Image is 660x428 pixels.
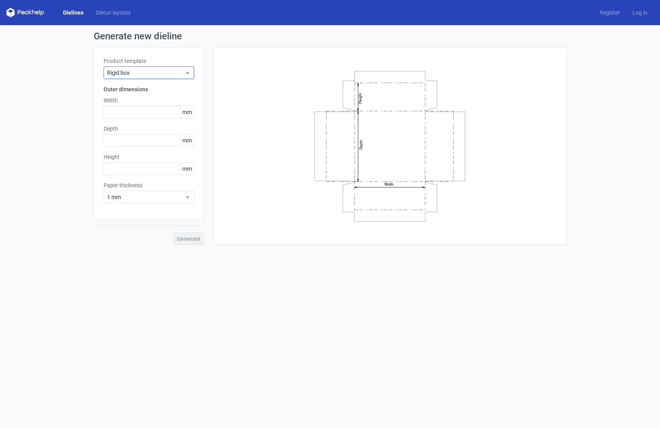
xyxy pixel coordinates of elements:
span: mm [180,163,194,175]
span: mm [180,135,194,146]
a: Register [593,9,626,17]
h1: Generate new dieline [94,31,566,41]
span: mm [180,106,194,118]
label: Width [104,96,194,104]
a: Log in [626,9,654,17]
text: Width [384,182,393,186]
label: Product template [104,57,194,65]
label: Depth [104,125,194,133]
a: Diecut layouts [90,9,137,17]
h3: Outer dimensions [104,85,194,93]
label: Height [104,153,194,161]
span: Rigid box [107,69,185,77]
text: Height [358,93,362,103]
text: Depth [359,140,363,149]
a: Dielines [57,9,90,17]
span: 1 mm [107,193,185,201]
label: Paper thickness [104,181,194,189]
